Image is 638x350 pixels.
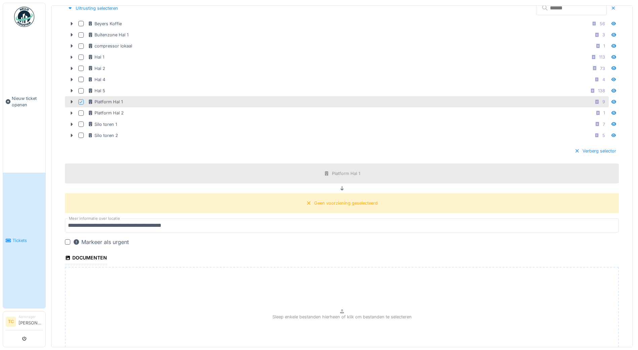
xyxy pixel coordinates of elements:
[572,146,619,155] div: Verberg selector
[88,87,105,94] div: Hal 5
[3,31,45,173] a: Nieuw ticket openen
[14,7,34,27] img: Badge_color-CXgf-gQk.svg
[314,200,378,206] div: Geen voorziening geselecteerd
[603,43,605,49] div: 1
[73,238,129,246] div: Markeer als urgent
[332,170,360,177] div: Platform Hal 1
[88,132,118,139] div: Silo toren 2
[88,54,104,60] div: Hal 1
[602,76,605,83] div: 4
[272,314,412,320] p: Sleep enkele bestanden hierheen of klik om bestanden te selecteren
[88,76,105,83] div: Hal 4
[88,110,124,116] div: Platform Hal 2
[18,314,43,319] div: Aanvrager
[88,32,128,38] div: Buitenzone Hal 1
[12,95,43,108] span: Nieuw ticket openen
[18,314,43,329] li: [PERSON_NAME]
[6,314,43,330] a: TC Aanvrager[PERSON_NAME]
[88,121,117,128] div: Silo toren 1
[598,87,605,94] div: 138
[68,216,121,221] label: Meer informatie over locatie
[65,4,121,13] div: Uitrusting selecteren
[602,99,605,105] div: 9
[599,54,605,60] div: 113
[602,132,605,139] div: 5
[88,99,123,105] div: Platform Hal 1
[603,110,605,116] div: 1
[88,21,122,27] div: Beyers Koffie
[602,32,605,38] div: 3
[88,43,132,49] div: compressor lokaal
[603,121,605,128] div: 7
[3,173,45,308] a: Tickets
[12,237,43,244] span: Tickets
[88,65,105,72] div: Hal 2
[6,317,16,327] li: TC
[600,65,605,72] div: 73
[65,253,107,264] div: Documenten
[600,21,605,27] div: 56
